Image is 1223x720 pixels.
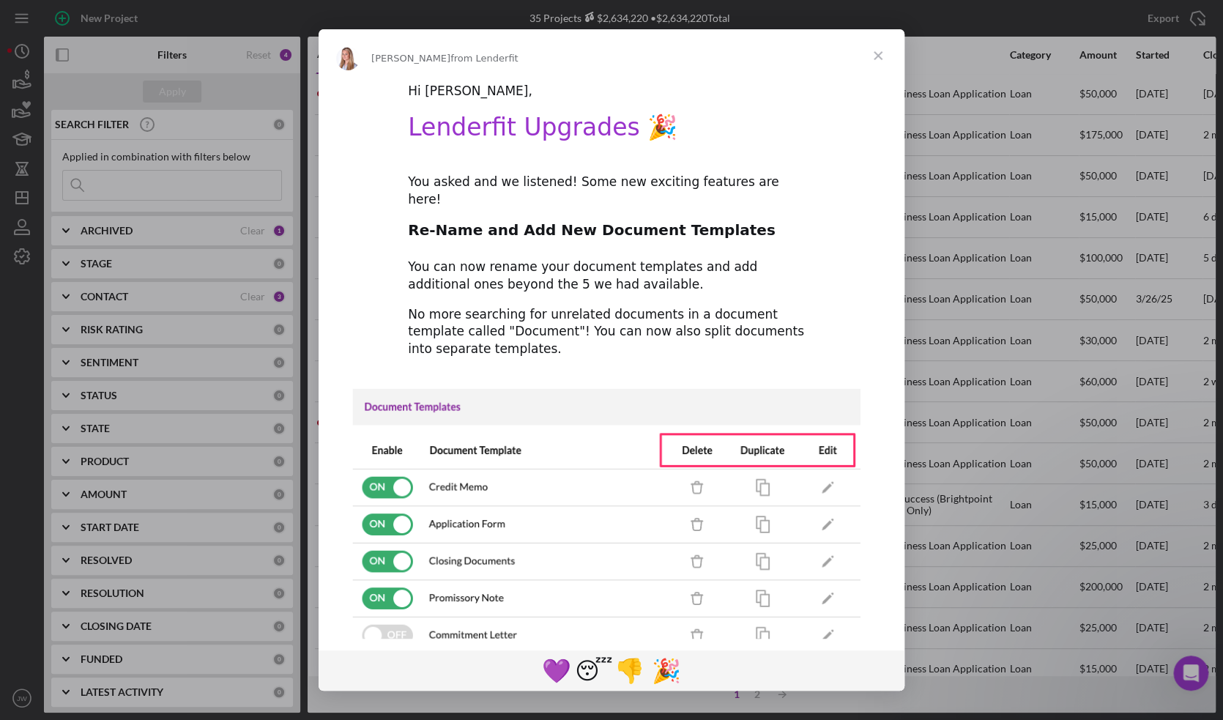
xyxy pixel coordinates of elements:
[408,259,815,294] div: You can now rename your document templates and add additional ones beyond the 5 we had available.
[408,306,815,358] div: No more searching for unrelated documents in a document template called "Document"! You can now a...
[450,53,518,64] span: from Lenderfit
[652,657,681,685] span: 🎉
[852,29,904,82] span: Close
[542,657,571,685] span: 💜
[575,657,612,685] span: 😴
[648,653,685,688] span: tada reaction
[575,653,611,688] span: sleeping reaction
[538,653,575,688] span: purple heart reaction
[408,220,815,248] h2: Re-Name and Add New Document Templates
[371,53,450,64] span: [PERSON_NAME]
[336,47,360,70] img: Profile image for Allison
[408,83,815,100] div: Hi [PERSON_NAME],
[615,657,644,685] span: 👎
[611,653,648,688] span: 1 reaction
[408,113,815,152] h1: Lenderfit Upgrades 🎉
[408,174,815,209] div: You asked and we listened! Some new exciting features are here!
